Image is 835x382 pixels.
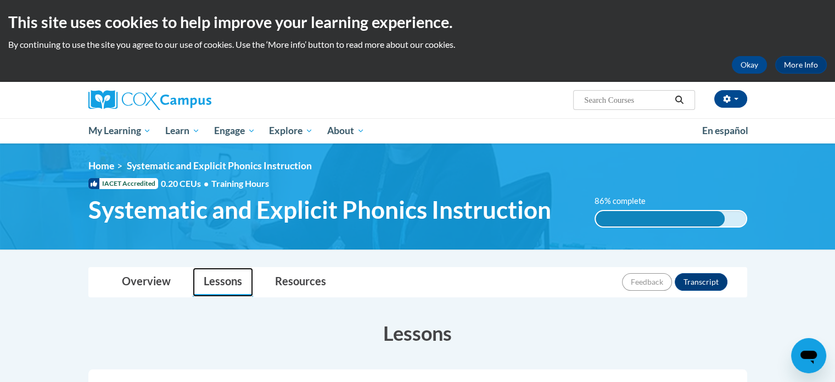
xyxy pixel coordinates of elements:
a: More Info [775,56,827,74]
a: Cox Campus [88,90,297,110]
a: Overview [111,268,182,297]
label: 86% complete [595,195,658,207]
a: Explore [262,118,320,143]
a: Home [88,160,114,171]
h2: This site uses cookies to help improve your learning experience. [8,11,827,33]
span: About [327,124,365,137]
span: • [204,178,209,189]
a: Resources [264,268,337,297]
button: Search [671,93,687,107]
button: Feedback [622,273,672,291]
span: Learn [165,124,200,137]
span: Systematic and Explicit Phonics Instruction [88,195,551,224]
span: Explore [269,124,313,137]
div: Main menu [72,118,764,143]
a: Lessons [193,268,253,297]
a: En español [695,119,755,142]
input: Search Courses [583,93,671,107]
a: Learn [158,118,207,143]
span: IACET Accredited [88,178,158,189]
a: My Learning [81,118,159,143]
span: En español [702,125,748,136]
img: Cox Campus [88,90,211,110]
p: By continuing to use the site you agree to our use of cookies. Use the ‘More info’ button to read... [8,38,827,51]
button: Transcript [675,273,727,291]
div: 86% complete [596,211,725,226]
span: My Learning [88,124,151,137]
span: Training Hours [211,178,269,189]
iframe: Button to launch messaging window [791,338,826,373]
a: Engage [207,118,262,143]
h3: Lessons [88,319,747,347]
span: 0.20 CEUs [161,178,211,190]
a: About [320,118,372,143]
span: Systematic and Explicit Phonics Instruction [127,160,312,171]
span: Engage [214,124,255,137]
button: Okay [732,56,767,74]
button: Account Settings [714,90,747,108]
